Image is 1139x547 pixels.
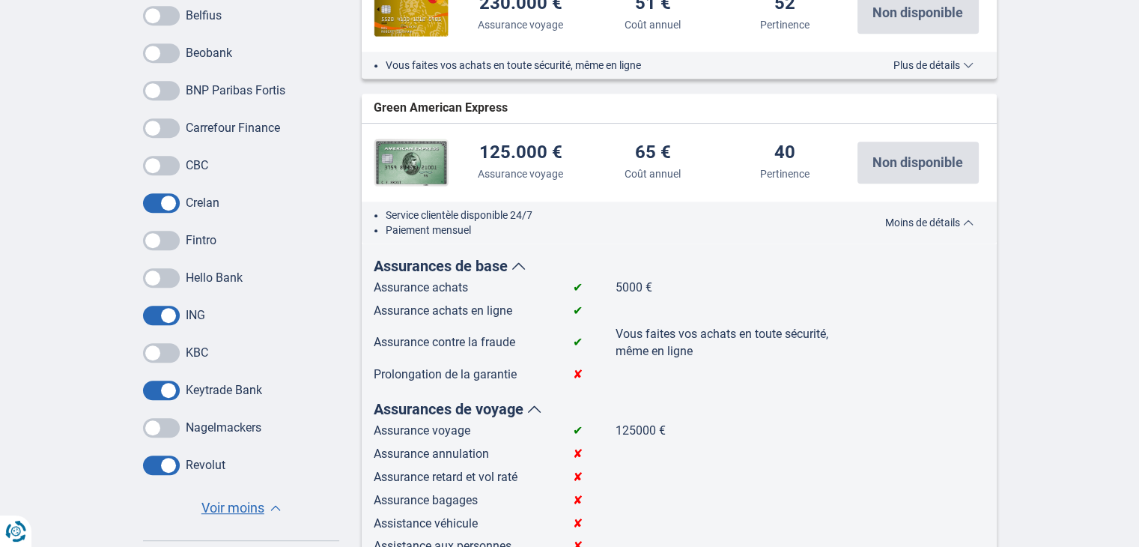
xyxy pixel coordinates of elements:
td: ✘ [550,492,616,516]
div: Coût annuel [625,166,681,181]
td: Assurance annulation [374,446,550,469]
label: Nagelmackers [186,420,261,435]
label: CBC [186,158,208,172]
label: KBC [186,345,208,360]
td: ✘ [550,516,616,539]
td: ✘ [550,366,616,384]
label: Beobank [186,46,232,60]
td: ✘ [550,446,616,469]
li: Paiement mensuel [386,223,848,238]
label: ING [186,308,205,322]
li: Vous faites vos achats en toute sécurité, même en ligne [386,58,848,73]
td: Vous faites vos achats en toute sécurité, même en ligne [616,326,835,366]
span: Moins de détails [885,217,974,228]
td: ✔ [550,303,616,326]
span: Voir moins [201,498,264,518]
button: Voir moins ▲ [197,498,285,519]
td: Assurance voyage [374,423,550,446]
td: Assurance achats en ligne [374,303,550,326]
td: 5000 € [616,279,835,303]
div: Pertinence [760,17,810,32]
td: 125000 € [616,423,835,446]
label: Hello Bank [186,271,243,285]
button: Plus de détails [882,59,985,71]
label: Crelan [186,196,219,210]
div: Assurance voyage [478,166,563,181]
td: ✔ [550,423,616,446]
span: ▲ [270,505,281,511]
div: Pertinence [760,166,810,181]
button: Moins de détails [874,217,985,229]
div: 125.000 € [479,143,562,163]
td: ✔ [550,326,616,366]
label: Belfius [186,8,222,22]
label: BNP Paribas Fortis [186,83,285,97]
span: Plus de détails [893,60,974,70]
label: Keytrade Bank [186,383,262,397]
img: American Express [374,139,449,187]
td: ✔ [550,279,616,303]
button: Non disponible [857,142,979,184]
label: Revolut [186,458,225,472]
span: Non disponible [872,6,963,19]
td: ✘ [550,469,616,492]
td: Assurance bagages [374,492,550,516]
td: Assistance véhicule [374,516,550,539]
td: Prolongation de la garantie [374,366,550,384]
label: Fintro [186,233,216,247]
label: Carrefour Finance [186,121,280,135]
span: Non disponible [872,156,963,169]
span: Green American Express [374,100,508,117]
div: Assurance voyage [478,17,563,32]
div: 65 € [635,143,671,163]
div: Assurances de voyage [374,399,835,420]
td: Assurance achats [374,279,550,303]
div: 40 [774,143,795,163]
li: Service clientèle disponible 24/7 [386,208,848,223]
div: Assurances de base [374,256,835,277]
td: Assurance retard et vol raté [374,469,550,492]
td: Assurance contre la fraude [374,326,550,366]
div: Coût annuel [625,17,681,32]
